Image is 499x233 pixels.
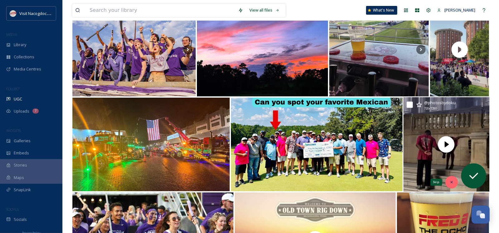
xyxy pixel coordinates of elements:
[231,98,403,191] img: Always a great time with these fine gents hosting the Jaycee’s Golf Tournament 🏌️‍♂️✨🏆💛 We are th...
[14,175,24,181] span: Maps
[6,128,21,133] span: WIDGETS
[6,32,17,37] span: MEDIA
[14,138,31,144] span: Galleries
[14,54,34,60] span: Collections
[424,106,437,111] span: 720 x 1280
[472,206,490,224] button: Open Chat
[72,3,196,96] img: Add a W to the collection!! 🪓🏈🔥 Way to go, Jacks! #CrushedIt #RaiseTheAxe #AxeEm #HomeSweetHomer ...
[430,3,489,96] img: thumbnail
[14,187,31,193] span: SnapLink
[14,162,27,168] span: Stories
[329,3,429,96] img: 🏈 Game Day Beer Alert! 🍻 Fredonia Brewery is proud to be the Official Craft Beer Sponsor of SFA A...
[14,216,27,222] span: Socials
[424,100,456,105] span: @ photosbydoku
[14,150,29,156] span: Embeds
[6,86,20,91] span: COLLECT
[430,179,442,186] div: Skip
[14,108,29,114] span: Uploads
[404,97,489,192] img: thumbnail
[444,7,475,13] span: [PERSON_NAME]
[14,42,26,48] span: Library
[14,96,22,102] span: UGC
[86,3,235,17] input: Search your library
[10,10,16,17] img: images%20%281%29.jpeg
[72,98,230,191] img: Before leaving for the night, …. at 11pm. What a beautiful moment. 🇺🇸 ➡️ old_town_rig_down #oldto...
[197,3,328,96] img: . You’ve gotta dance like there’s nobody watching, Love like you’ll never be hurt, Sing like ther...
[366,6,397,15] a: What's New
[19,10,54,16] span: Visit Nacogdoches
[246,4,283,16] a: View all files
[434,4,478,16] a: [PERSON_NAME]
[6,207,19,211] span: SOCIALS
[14,66,41,72] span: Media Centres
[32,109,39,114] div: 7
